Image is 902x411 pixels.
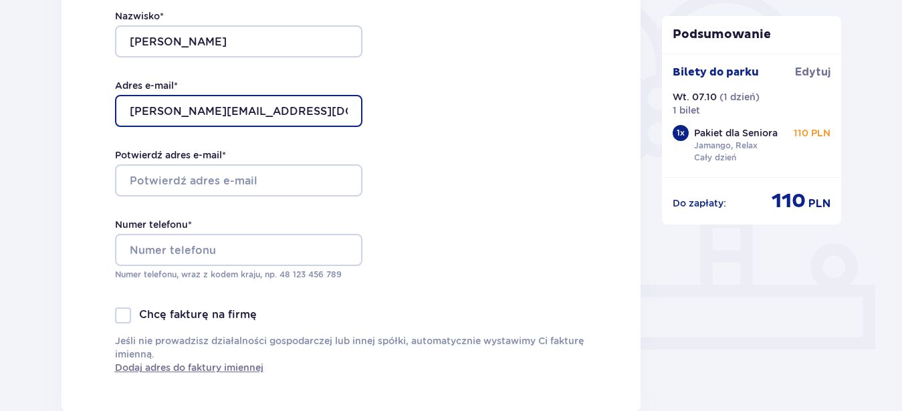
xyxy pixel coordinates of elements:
[115,164,362,196] input: Potwierdź adres e-mail
[115,218,192,231] label: Numer telefonu *
[694,152,736,164] p: Cały dzień
[794,126,830,140] p: 110 PLN
[115,269,362,281] p: Numer telefonu, wraz z kodem kraju, np. 48 ​123 ​456 ​789
[719,90,760,104] p: ( 1 dzień )
[808,196,830,211] span: PLN
[673,90,717,104] p: Wt. 07.10
[772,188,806,214] span: 110
[115,234,362,266] input: Numer telefonu
[694,126,778,140] p: Pakiet dla Seniora
[662,27,841,43] p: Podsumowanie
[673,125,689,141] div: 1 x
[673,104,700,117] p: 1 bilet
[115,361,263,374] a: Dodaj adres do faktury imiennej
[673,65,759,80] p: Bilety do parku
[115,334,588,374] p: Jeśli nie prowadzisz działalności gospodarczej lub innej spółki, automatycznie wystawimy Ci faktu...
[139,307,257,322] p: Chcę fakturę na firmę
[115,79,178,92] label: Adres e-mail *
[694,140,758,152] p: Jamango, Relax
[115,148,226,162] label: Potwierdź adres e-mail *
[115,95,362,127] input: Adres e-mail
[115,25,362,57] input: Nazwisko
[673,196,726,210] p: Do zapłaty :
[795,65,830,80] span: Edytuj
[115,9,164,23] label: Nazwisko *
